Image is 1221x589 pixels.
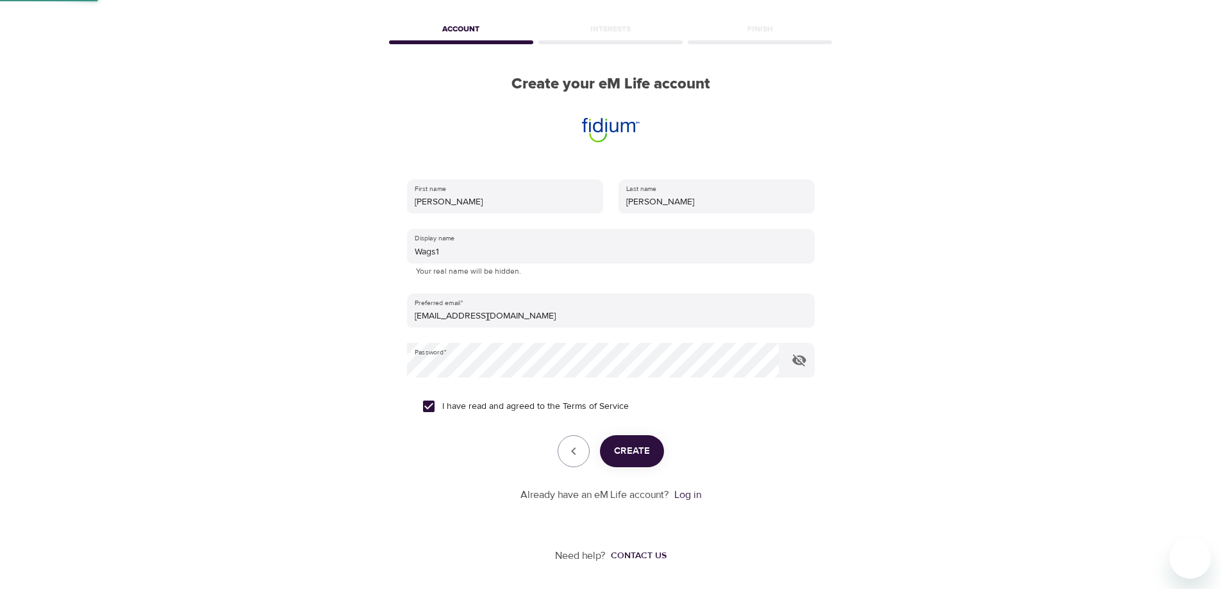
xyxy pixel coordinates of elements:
button: Create [600,435,664,467]
div: Contact us [611,549,667,562]
a: Terms of Service [563,400,629,413]
span: Create [614,443,650,460]
a: Contact us [606,549,667,562]
p: Need help? [555,549,606,563]
p: Your real name will be hidden. [416,265,806,278]
h2: Create your eM Life account [386,75,835,94]
img: fidium.png [577,109,644,144]
span: I have read and agreed to the [442,400,629,413]
a: Log in [674,488,701,501]
p: Already have an eM Life account? [520,488,669,502]
iframe: Button to launch messaging window [1170,538,1211,579]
